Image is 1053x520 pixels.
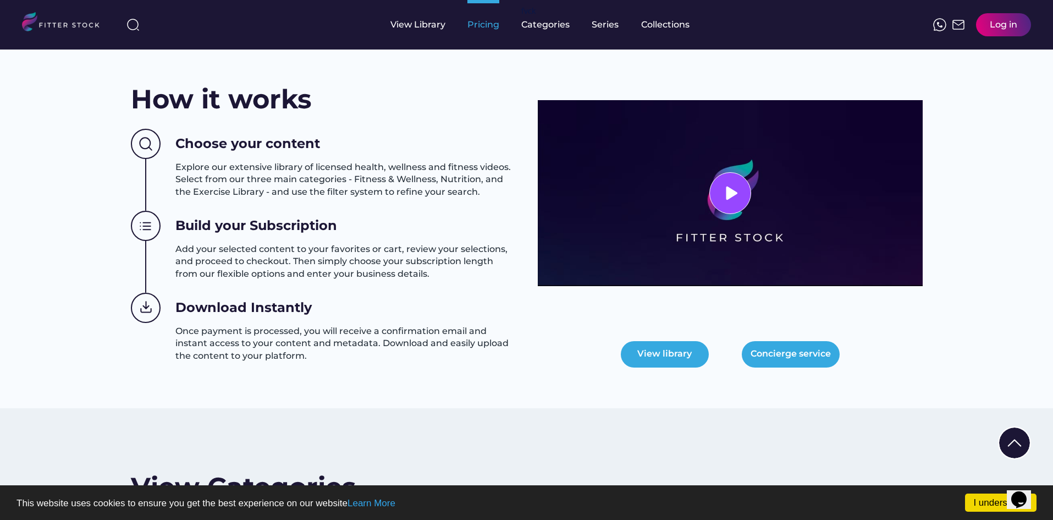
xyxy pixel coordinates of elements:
[641,19,690,31] div: Collections
[538,100,923,286] img: 3977569478e370cc298ad8aabb12f348.png
[390,19,445,31] div: View Library
[742,341,840,368] button: Concierge service
[131,129,161,160] img: Group%201000002437%20%282%29.svg
[521,19,570,31] div: Categories
[131,211,161,242] img: Group%201000002438.svg
[175,243,516,280] h3: Add your selected content to your favorites or cart, review your selections, and proceed to check...
[965,494,1037,512] a: I understand!
[952,18,965,31] img: Frame%2051.svg
[999,428,1030,458] img: Group%201000002322%20%281%29.svg
[621,341,709,368] button: View library
[175,134,320,153] h3: Choose your content
[131,81,311,118] h2: How it works
[467,19,499,31] div: Pricing
[126,18,140,31] img: search-normal%203.svg
[175,216,337,235] h3: Build your Subscription
[1007,476,1042,509] iframe: chat widget
[521,6,536,17] div: fvck
[131,293,161,324] img: Group%201000002439.svg
[175,161,516,198] h3: Explore our extensive library of licensed health, wellness and fitness videos. Select from our th...
[16,499,1037,508] p: This website uses cookies to ensure you get the best experience on our website
[22,12,109,35] img: LOGO.svg
[131,469,356,506] h2: View Categories
[348,498,395,508] a: Learn More
[175,298,312,317] h3: Download Instantly
[592,19,619,31] div: Series
[175,325,516,362] h3: Once payment is processed, you will receive a confirmation email and instant access to your conte...
[990,19,1017,31] div: Log in
[933,18,946,31] img: meteor-icons_whatsapp%20%281%29.svg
